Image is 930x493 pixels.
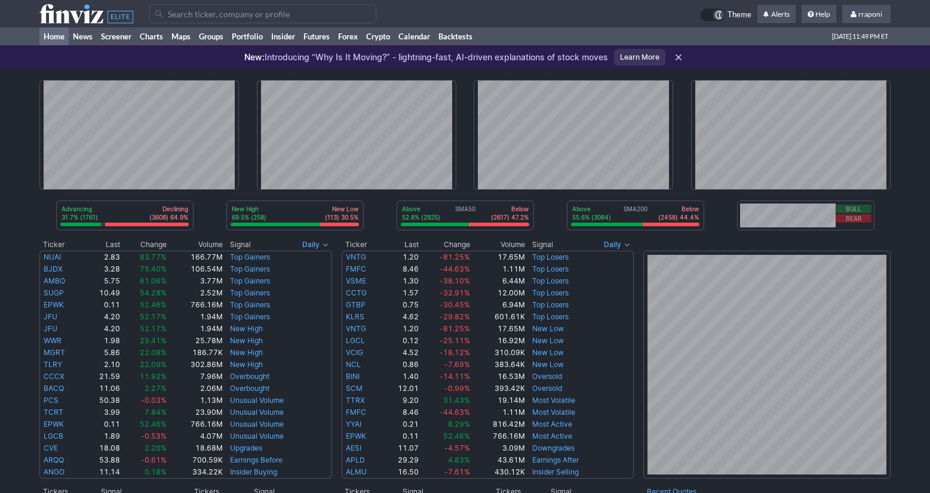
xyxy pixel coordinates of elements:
[230,432,284,440] a: Unusual Volume
[532,348,564,357] a: New Low
[440,312,470,321] span: -29.82%
[471,371,525,383] td: 16.53M
[383,299,419,311] td: 0.75
[444,467,470,476] span: -7.61%
[342,239,383,251] th: Ticker
[491,205,529,213] p: Below
[614,49,665,66] a: Learn More
[434,27,477,45] a: Backtests
[471,466,525,479] td: 430.12K
[44,264,63,273] a: BJDX
[84,383,121,395] td: 11.06
[39,239,84,251] th: Ticker
[572,213,611,221] p: 55.6% (3084)
[230,408,284,417] a: Unusual Volume
[383,335,419,347] td: 0.12
[394,27,434,45] a: Calendar
[140,372,167,381] span: 11.92%
[97,27,136,45] a: Screener
[532,467,579,476] a: Insider Selling
[383,418,419,430] td: 0.21
[140,264,167,273] span: 75.40%
[230,396,284,405] a: Unusual Volume
[230,300,270,309] a: Top Gainers
[383,454,419,466] td: 29.29
[302,239,320,251] span: Daily
[532,396,575,405] a: Most Volatile
[532,300,569,309] a: Top Losers
[230,240,251,249] span: Signal
[471,406,525,418] td: 1.11M
[84,430,121,442] td: 1.89
[84,442,121,454] td: 18.08
[84,335,121,347] td: 1.98
[149,205,188,213] p: Declining
[62,213,98,221] p: 31.7% (1761)
[802,5,836,24] a: Help
[443,432,470,440] span: 52.46%
[44,396,59,405] a: PCS
[383,347,419,359] td: 4.52
[448,420,470,429] span: 8.29%
[145,467,167,476] span: 0.18%
[44,360,62,369] a: TLRY
[532,312,569,321] a: Top Losers
[444,384,470,393] span: -0.99%
[700,8,751,21] a: Theme
[145,443,167,452] span: 2.20%
[84,263,121,275] td: 3.28
[167,383,223,395] td: 2.06M
[658,205,699,213] p: Below
[601,239,634,251] button: Signals interval
[532,360,564,369] a: New Low
[471,347,525,359] td: 310.09K
[444,443,470,452] span: -4.57%
[346,443,361,452] a: AESI
[230,467,277,476] a: Insider Buying
[167,251,223,263] td: 166.77M
[658,213,699,221] p: (2458) 44.4%
[532,336,564,345] a: New Low
[84,347,121,359] td: 5.86
[532,324,564,333] a: New Low
[346,360,361,369] a: NCL
[84,287,121,299] td: 10.49
[444,360,470,369] span: -7.69%
[346,420,361,429] a: YYAI
[167,430,223,442] td: 4.07M
[383,287,419,299] td: 1.57
[832,27,888,45] span: [DATE] 11:49 PM ET
[471,263,525,275] td: 1.11M
[44,408,63,417] a: TCRT
[383,239,419,251] th: Last
[167,311,223,323] td: 1.94M
[232,205,266,213] p: New High
[346,384,363,393] a: SCM
[230,443,262,452] a: Upgrades
[402,205,440,213] p: Above
[167,442,223,454] td: 18.68M
[842,5,891,24] a: rraponi
[230,384,269,393] a: Overbought
[346,312,364,321] a: KLRS
[334,27,362,45] a: Forex
[149,4,376,23] input: Search
[230,276,270,285] a: Top Gainers
[62,205,98,213] p: Advancing
[230,288,270,297] a: Top Gainers
[532,420,572,429] a: Most Active
[443,396,470,405] span: 31.43%
[383,275,419,287] td: 1.30
[383,311,419,323] td: 4.62
[140,312,167,321] span: 52.17%
[39,27,69,45] a: Home
[140,276,167,285] span: 61.06%
[141,396,167,405] span: -0.03%
[471,430,525,442] td: 766.16M
[532,384,562,393] a: Oversold
[383,395,419,406] td: 9.20
[471,299,525,311] td: 6.94M
[167,27,195,45] a: Maps
[167,466,223,479] td: 334.22K
[299,239,332,251] button: Signals interval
